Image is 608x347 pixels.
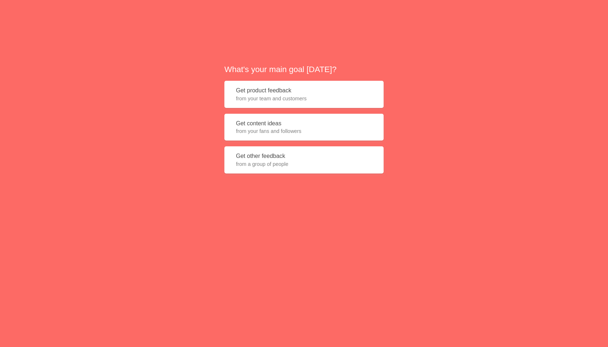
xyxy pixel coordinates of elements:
button: Get content ideasfrom your fans and followers [224,114,384,141]
span: from your team and customers [236,95,372,102]
h2: What's your main goal [DATE]? [224,64,384,75]
span: from your fans and followers [236,127,372,135]
button: Get product feedbackfrom your team and customers [224,81,384,108]
span: from a group of people [236,160,372,168]
button: Get other feedbackfrom a group of people [224,146,384,173]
